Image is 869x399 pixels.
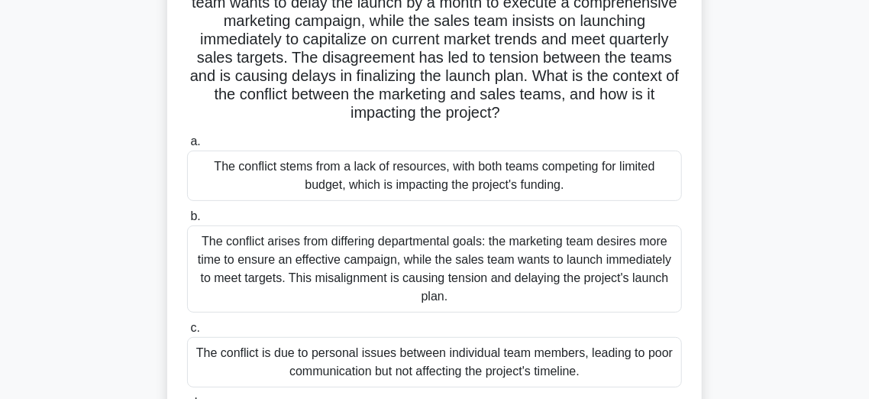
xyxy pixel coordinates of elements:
[190,321,199,334] span: c.
[187,151,682,201] div: The conflict stems from a lack of resources, with both teams competing for limited budget, which ...
[187,337,682,388] div: The conflict is due to personal issues between individual team members, leading to poor communica...
[190,135,200,148] span: a.
[187,225,682,313] div: The conflict arises from differing departmental goals: the marketing team desires more time to en...
[190,209,200,222] span: b.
